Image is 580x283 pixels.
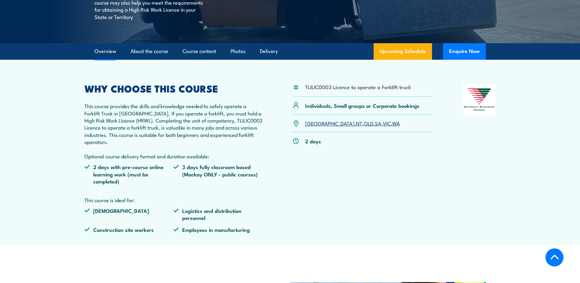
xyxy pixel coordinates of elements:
[94,43,116,59] a: Overview
[260,43,278,59] a: Delivery
[84,226,174,233] li: Construction site workers
[305,138,321,145] p: 2 days
[84,196,263,203] p: This course is ideal for:
[305,83,411,90] li: TLILIC0003 Licence to operate a Forklift truck
[84,102,263,160] p: This course provides the skills and knowledge needed to safely operate a Forklift Truck in [GEOGR...
[392,119,400,127] a: WA
[375,119,381,127] a: SA
[183,43,216,59] a: Course content
[173,207,263,221] li: Logistics and distribution personnel
[356,119,362,127] a: NT
[364,119,373,127] a: QLD
[305,120,400,127] p: , , , , ,
[305,102,419,109] p: Individuals, Small groups or Corporate bookings
[84,84,263,92] h2: WHY CHOOSE THIS COURSE
[173,163,263,185] li: 3 days fully classroom based (Mackay ONLY - public courses)
[305,119,354,127] a: [GEOGRAPHIC_DATA]
[84,163,174,185] li: 2 days with pre-course online learning work (must be completed)
[173,226,263,233] li: Employees in manufacturing
[231,43,246,59] a: Photos
[131,43,168,59] a: About the course
[443,43,486,60] button: Enquire Now
[383,119,391,127] a: VIC
[374,43,432,60] a: Upcoming Schedule
[84,207,174,221] li: [DEMOGRAPHIC_DATA]
[463,84,496,115] img: Nationally Recognised Training logo.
